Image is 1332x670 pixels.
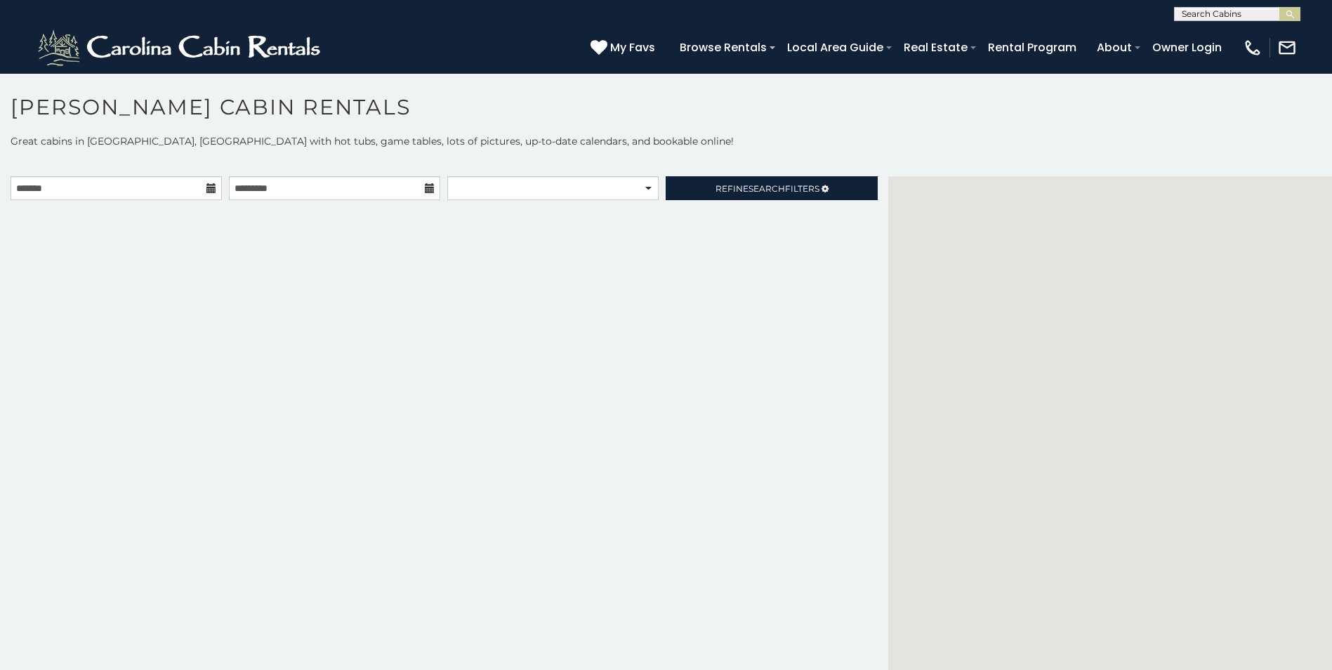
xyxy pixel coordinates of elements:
[673,35,774,60] a: Browse Rentals
[897,35,975,60] a: Real Estate
[1277,38,1297,58] img: mail-regular-white.png
[1145,35,1229,60] a: Owner Login
[666,176,877,200] a: RefineSearchFilters
[610,39,655,56] span: My Favs
[1243,38,1262,58] img: phone-regular-white.png
[591,39,659,57] a: My Favs
[780,35,890,60] a: Local Area Guide
[749,183,785,194] span: Search
[716,183,819,194] span: Refine Filters
[981,35,1083,60] a: Rental Program
[1090,35,1139,60] a: About
[35,27,327,69] img: White-1-2.png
